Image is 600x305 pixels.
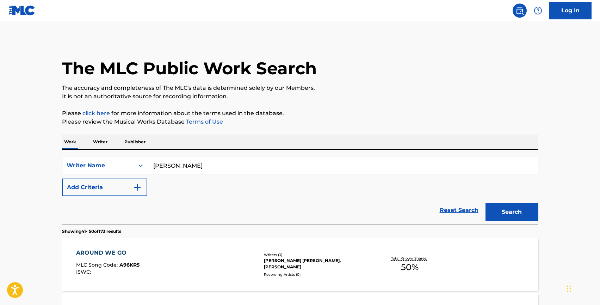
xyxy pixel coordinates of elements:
[534,6,542,15] img: help
[531,4,545,18] div: Help
[62,228,121,235] p: Showing 41 - 50 of 173 results
[62,135,78,149] p: Work
[67,161,130,170] div: Writer Name
[565,271,600,305] iframe: Chat Widget
[119,262,140,268] span: A96KR5
[8,5,36,15] img: MLC Logo
[485,203,538,221] button: Search
[133,183,142,192] img: 9d2ae6d4665cec9f34b9.svg
[62,109,538,118] p: Please for more information about the terms used in the database.
[185,118,223,125] a: Terms of Use
[62,238,538,291] a: AROUND WE GOMLC Song Code:A96KR5ISWC:Writers (3)[PERSON_NAME] [PERSON_NAME], [PERSON_NAME]Recordi...
[264,252,370,257] div: Writers ( 3 )
[565,271,600,305] div: Widget chat
[122,135,148,149] p: Publisher
[62,118,538,126] p: Please review the Musical Works Database
[62,84,538,92] p: The accuracy and completeness of The MLC's data is determined solely by our Members.
[82,110,110,117] a: click here
[62,157,538,224] form: Search Form
[567,278,571,299] div: Trascina
[391,256,429,261] p: Total Known Shares:
[549,2,592,19] a: Log In
[264,257,370,270] div: [PERSON_NAME] [PERSON_NAME], [PERSON_NAME]
[436,203,482,218] a: Reset Search
[515,6,524,15] img: search
[76,269,93,275] span: ISWC :
[76,262,119,268] span: MLC Song Code :
[91,135,110,149] p: Writer
[62,179,147,196] button: Add Criteria
[264,272,370,277] div: Recording Artists ( 0 )
[62,58,317,79] h1: The MLC Public Work Search
[62,92,538,101] p: It is not an authoritative source for recording information.
[76,249,140,257] div: AROUND WE GO
[401,261,419,274] span: 50 %
[513,4,527,18] a: Public Search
